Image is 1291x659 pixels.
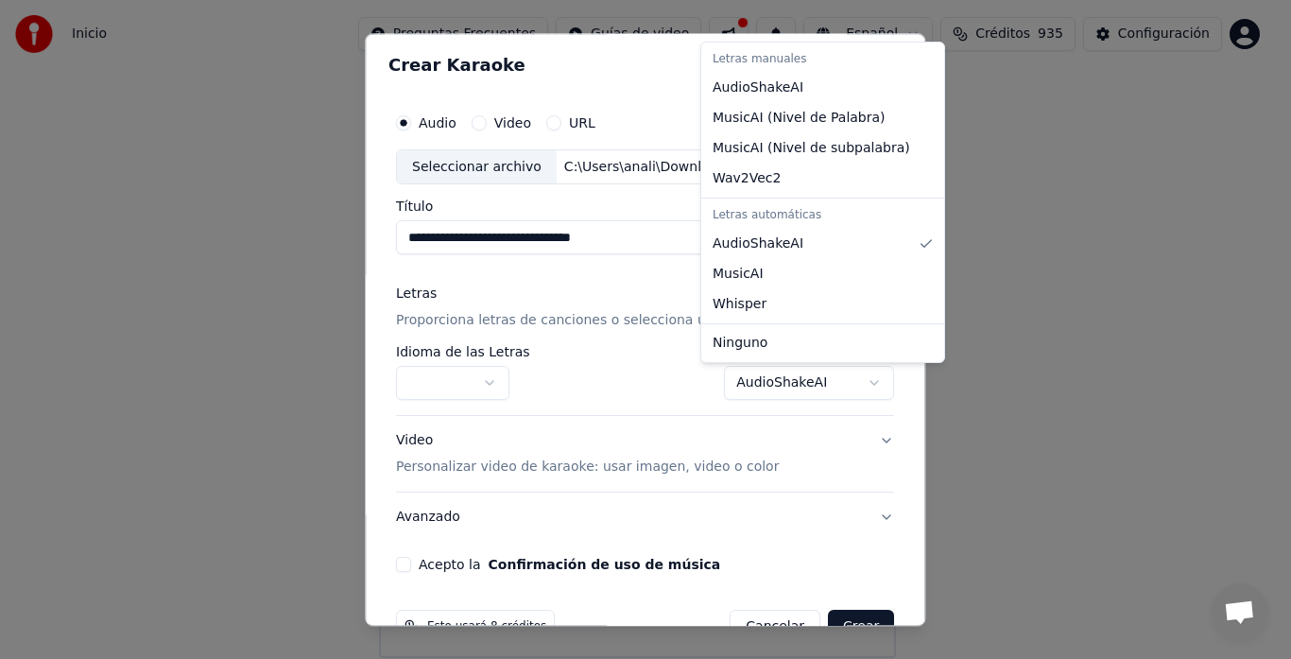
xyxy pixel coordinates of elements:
[713,295,766,314] span: Whisper
[713,265,764,284] span: MusicAI
[713,78,803,97] span: AudioShakeAI
[713,109,886,128] span: MusicAI ( Nivel de Palabra )
[705,46,940,73] div: Letras manuales
[713,234,803,253] span: AudioShakeAI
[713,139,910,158] span: MusicAI ( Nivel de subpalabra )
[713,334,767,353] span: Ninguno
[713,169,781,188] span: Wav2Vec2
[705,202,940,229] div: Letras automáticas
